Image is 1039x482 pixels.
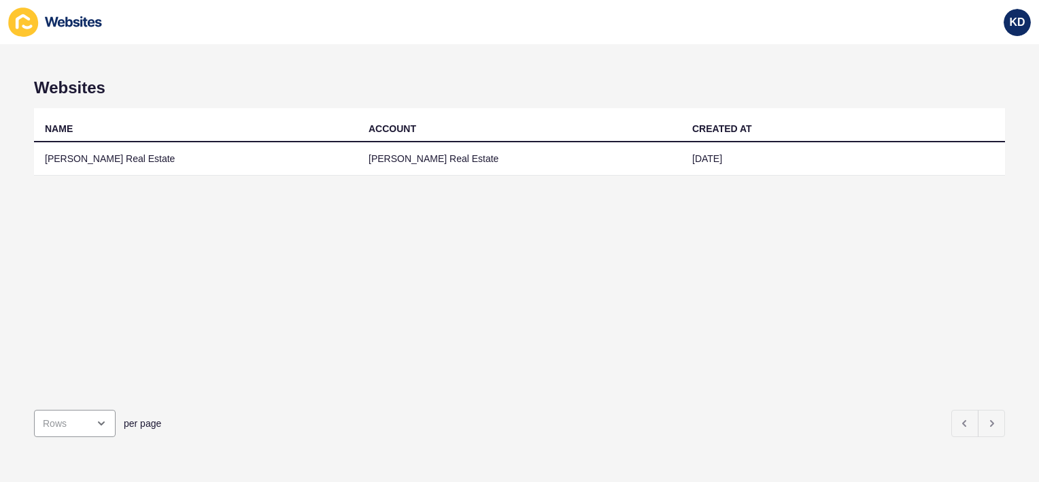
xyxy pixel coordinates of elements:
[369,122,416,135] div: ACCOUNT
[1009,16,1025,29] span: KD
[681,142,1005,176] td: [DATE]
[358,142,681,176] td: [PERSON_NAME] Real Estate
[34,78,1005,97] h1: Websites
[692,122,752,135] div: CREATED AT
[34,410,116,437] div: open menu
[45,122,73,135] div: NAME
[34,142,358,176] td: [PERSON_NAME] Real Estate
[124,417,161,430] span: per page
